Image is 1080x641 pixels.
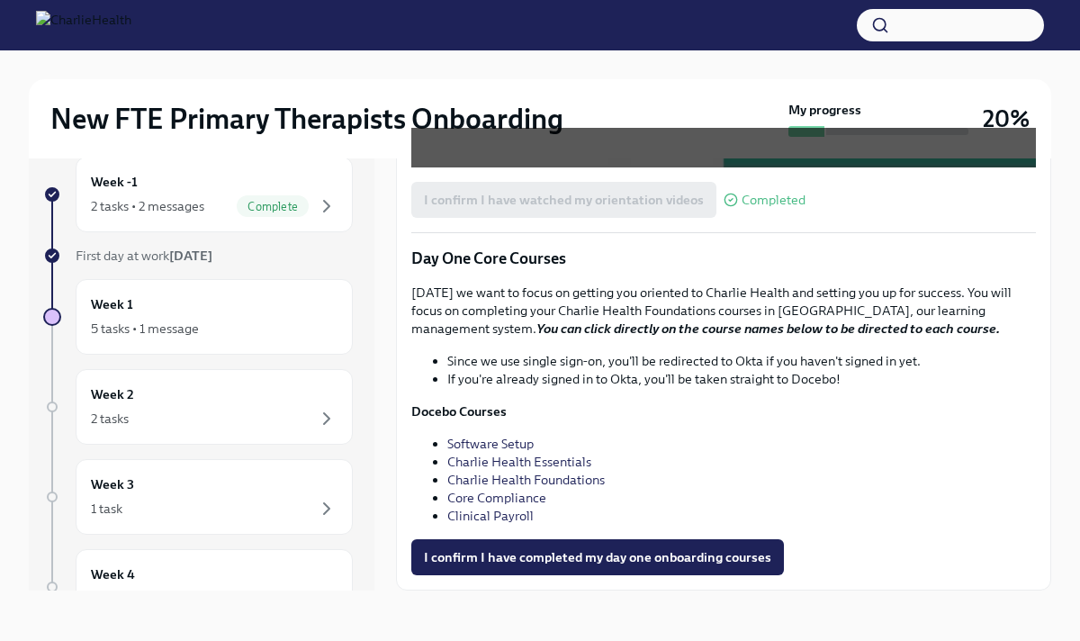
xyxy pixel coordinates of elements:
a: Charlie Health Foundations [447,472,605,488]
span: I confirm I have completed my day one onboarding courses [424,548,771,566]
h6: Week 4 [91,564,135,584]
span: Completed [742,194,805,207]
strong: My progress [788,101,861,119]
h6: Week 3 [91,474,134,494]
h3: 20% [983,103,1030,135]
li: If you're already signed in to Okta, you'll be taken straight to Docebo! [447,370,1036,388]
button: I confirm I have completed my day one onboarding courses [411,539,784,575]
span: Complete [237,200,309,213]
strong: You can click directly on the course names below to be directed to each course. [536,320,1000,337]
li: Since we use single sign-on, you'll be redirected to Okta if you haven't signed in yet. [447,352,1036,370]
div: 1 task [91,500,122,518]
a: Week -12 tasks • 2 messagesComplete [43,157,353,232]
a: Week 41 task [43,549,353,625]
a: Week 15 tasks • 1 message [43,279,353,355]
h6: Week 1 [91,294,133,314]
h6: Week 2 [91,384,134,404]
span: First day at work [76,248,212,264]
p: [DATE] we want to focus on getting you oriented to Charlie Health and setting you up for success.... [411,284,1036,338]
div: 2 tasks • 2 messages [91,197,204,215]
a: Week 22 tasks [43,369,353,445]
h2: New FTE Primary Therapists Onboarding [50,101,563,137]
h6: Week -1 [91,172,138,192]
strong: [DATE] [169,248,212,264]
a: First day at work[DATE] [43,247,353,265]
div: 5 tasks • 1 message [91,320,199,338]
div: 1 task [91,590,122,608]
a: Core Compliance [447,490,546,506]
img: CharlieHealth [36,11,131,40]
a: Clinical Payroll [447,508,534,524]
a: Charlie Health Essentials [447,454,591,470]
p: Day One Core Courses [411,248,1036,269]
strong: Docebo Courses [411,403,507,420]
a: Week 31 task [43,459,353,535]
a: Software Setup [447,436,534,452]
div: 2 tasks [91,410,129,428]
